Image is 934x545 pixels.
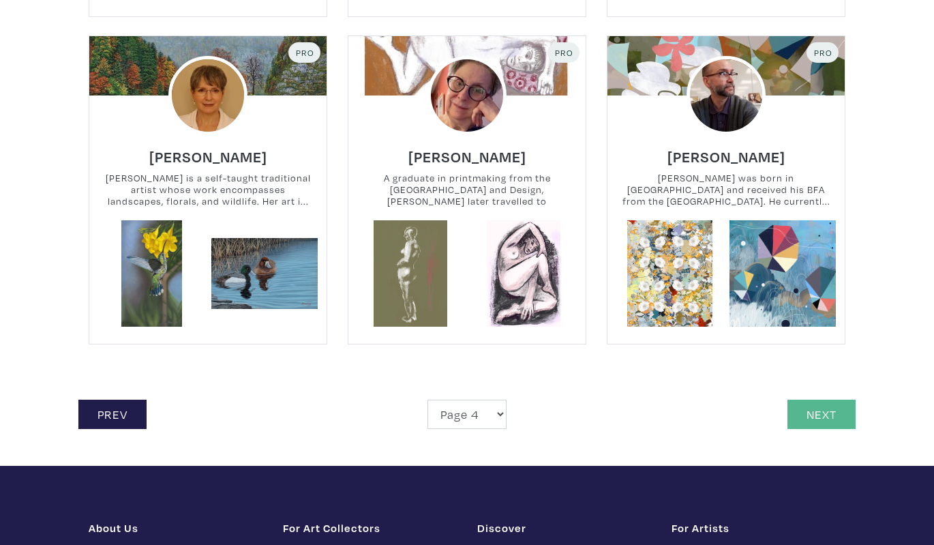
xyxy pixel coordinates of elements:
[149,144,267,160] a: [PERSON_NAME]
[408,144,526,160] a: [PERSON_NAME]
[168,56,247,135] img: phpThumb.php
[427,56,507,135] img: phpThumb.php
[477,521,651,535] h1: Discover
[667,147,785,166] h6: [PERSON_NAME]
[813,47,832,58] span: Pro
[149,147,267,166] h6: [PERSON_NAME]
[607,172,845,208] small: [PERSON_NAME] was born in [GEOGRAPHIC_DATA] and received his BFA from the [GEOGRAPHIC_DATA]. He c...
[295,47,314,58] span: Pro
[283,521,457,535] h1: For Art Collectors
[667,144,785,160] a: [PERSON_NAME]
[687,56,766,135] img: phpThumb.php
[78,400,147,429] a: Prev
[408,147,526,166] h6: [PERSON_NAME]
[348,172,586,208] small: A graduate in printmaking from the [GEOGRAPHIC_DATA] and Design, [PERSON_NAME] later travelled to...
[554,47,573,58] span: Pro
[89,172,327,208] small: [PERSON_NAME] is a self-taught traditional artist whose work encompasses landscapes, florals, and...
[89,521,262,535] h1: About Us
[672,521,845,535] h1: For Artists
[787,400,856,429] a: Next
